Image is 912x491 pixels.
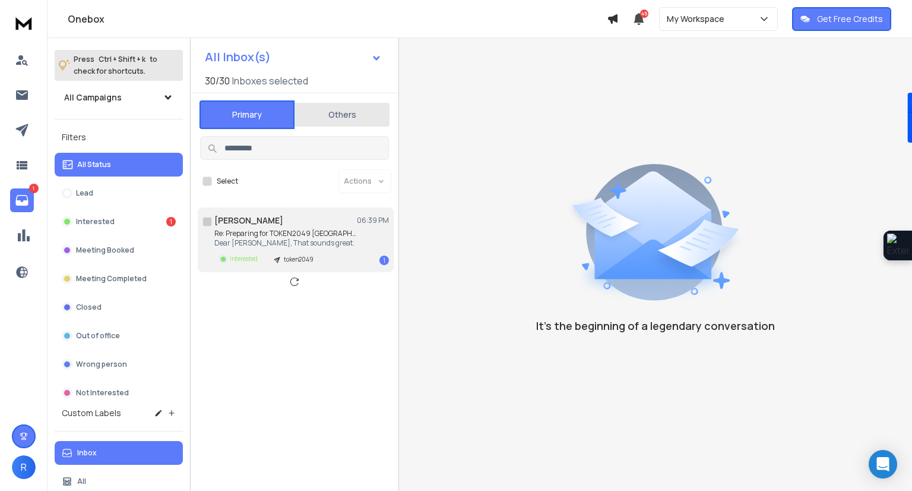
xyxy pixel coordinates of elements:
p: Wrong person [76,360,127,369]
p: Not Interested [76,388,129,398]
h3: Custom Labels [62,407,121,419]
p: Press to check for shortcuts. [74,53,157,77]
p: Dear [PERSON_NAME], That sounds great. [214,238,357,248]
h1: All Campaigns [64,92,122,103]
div: 1 [166,217,176,226]
p: It’s the beginning of a legendary conversation [536,317,775,334]
button: All Campaigns [55,86,183,109]
p: Meeting Booked [76,245,134,255]
button: R [12,455,36,479]
span: 30 / 30 [205,74,230,88]
button: Meeting Completed [55,267,183,291]
h3: Inboxes selected [232,74,308,88]
button: Meeting Booked [55,238,183,262]
p: Interested [76,217,115,226]
p: Inbox [77,448,97,458]
h1: Onebox [68,12,607,26]
img: logo [12,12,36,34]
img: Extension Icon [887,234,908,257]
p: All Status [77,160,111,169]
p: Closed [76,303,102,312]
button: Primary [199,100,294,129]
p: Out of office [76,331,120,341]
p: Re: Preparing for TOKEN2049 [GEOGRAPHIC_DATA] [214,229,357,238]
button: Interested1 [55,210,183,234]
button: Others [294,102,389,128]
p: Get Free Credits [817,13,883,25]
p: All [77,477,86,486]
p: 06:39 PM [357,216,389,225]
h3: Filters [55,129,183,146]
span: Ctrl + Shift + k [97,52,147,66]
button: All Status [55,153,183,177]
div: 1 [379,256,389,265]
button: Wrong person [55,352,183,376]
button: Get Free Credits [792,7,891,31]
h1: All Inbox(s) [205,51,271,63]
p: Interested [230,254,258,263]
div: Open Intercom Messenger [869,450,897,479]
h1: [PERSON_NAME] [214,215,283,226]
button: Lead [55,181,183,205]
p: token2049 [284,255,313,264]
span: 45 [640,10,648,18]
button: Closed [55,295,183,319]
button: Not Interested [55,381,183,405]
button: Inbox [55,441,183,465]
p: 1 [29,184,39,193]
p: Meeting Completed [76,274,147,284]
p: Lead [76,188,93,198]
a: 1 [10,188,34,212]
button: Out of office [55,324,183,348]
p: My Workspace [667,13,729,25]
button: All Inbox(s) [195,45,391,69]
label: Select [217,177,238,186]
